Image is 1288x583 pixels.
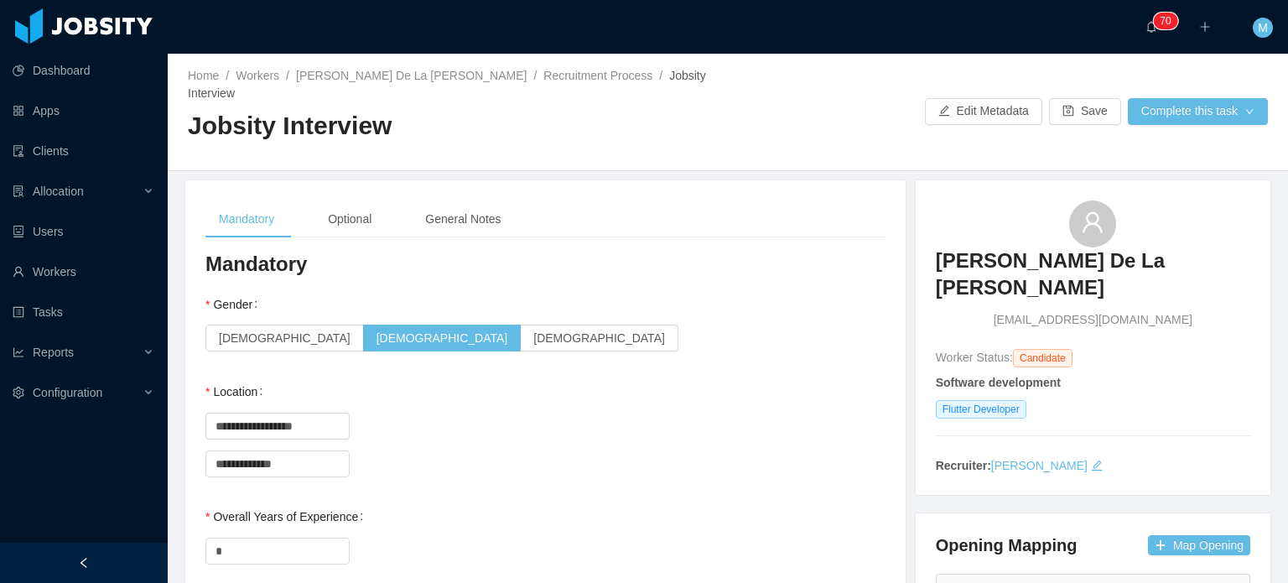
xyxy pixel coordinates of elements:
[13,346,24,358] i: icon: line-chart
[205,251,885,278] h3: Mandatory
[236,69,279,82] a: Workers
[1013,349,1072,367] span: Candidate
[533,69,537,82] span: /
[991,459,1088,472] a: [PERSON_NAME]
[1199,21,1211,33] i: icon: plus
[936,534,1078,557] h4: Opening Mapping
[533,331,665,345] span: [DEMOGRAPHIC_DATA]
[936,400,1026,419] span: Flutter Developer
[205,510,370,523] label: Overall Years of Experience
[659,69,662,82] span: /
[205,200,288,238] div: Mandatory
[13,94,154,128] a: icon: appstoreApps
[13,134,154,168] a: icon: auditClients
[377,331,508,345] span: [DEMOGRAPHIC_DATA]
[1049,98,1121,125] button: icon: saveSave
[925,98,1042,125] button: icon: editEdit Metadata
[1166,13,1171,29] p: 0
[994,311,1192,329] span: [EMAIL_ADDRESS][DOMAIN_NAME]
[33,185,84,198] span: Allocation
[205,385,269,398] label: Location
[1081,211,1104,234] i: icon: user
[13,295,154,329] a: icon: profileTasks
[936,351,1013,364] span: Worker Status:
[936,376,1061,389] strong: Software development
[33,346,74,359] span: Reports
[296,69,527,82] a: [PERSON_NAME] De La [PERSON_NAME]
[13,387,24,398] i: icon: setting
[1160,13,1166,29] p: 7
[205,298,264,311] label: Gender
[13,185,24,197] i: icon: solution
[543,69,652,82] a: Recruitment Process
[188,109,728,143] h2: Jobsity Interview
[226,69,229,82] span: /
[1145,21,1157,33] i: icon: bell
[1153,13,1177,29] sup: 70
[33,386,102,399] span: Configuration
[1148,535,1250,555] button: icon: plusMap Opening
[13,215,154,248] a: icon: robotUsers
[936,459,991,472] strong: Recruiter:
[314,200,385,238] div: Optional
[219,331,351,345] span: [DEMOGRAPHIC_DATA]
[206,539,349,564] input: Overall Years of Experience
[13,255,154,289] a: icon: userWorkers
[286,69,289,82] span: /
[1128,98,1268,125] button: Complete this taskicon: down
[936,247,1250,302] h3: [PERSON_NAME] De La [PERSON_NAME]
[936,247,1250,312] a: [PERSON_NAME] De La [PERSON_NAME]
[1091,460,1103,471] i: icon: edit
[1258,18,1268,38] span: M
[188,69,219,82] a: Home
[13,54,154,87] a: icon: pie-chartDashboard
[412,200,514,238] div: General Notes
